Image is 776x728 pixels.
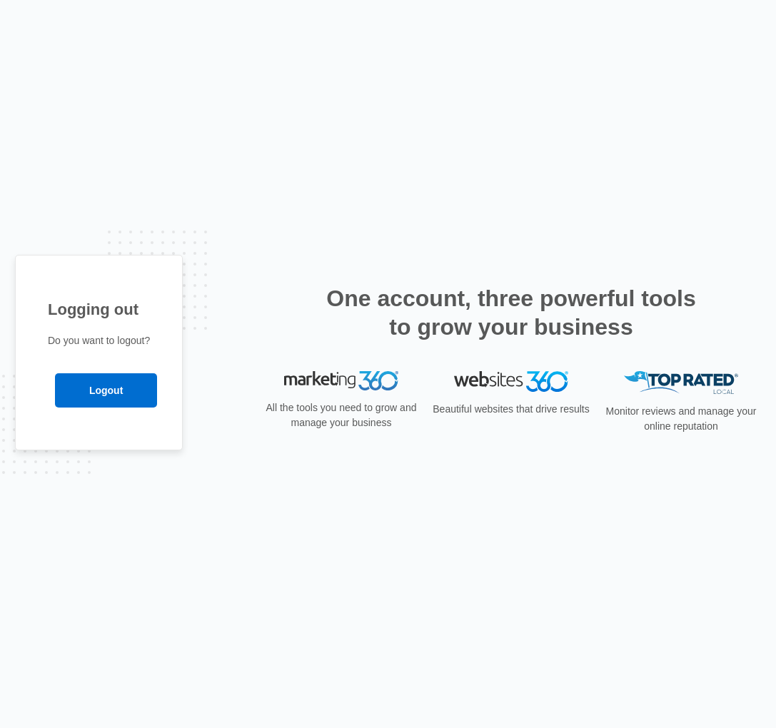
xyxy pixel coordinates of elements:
p: Do you want to logout? [48,333,150,348]
img: Marketing 360 [284,371,398,391]
h2: One account, three powerful tools to grow your business [322,284,700,341]
p: Monitor reviews and manage your online reputation [601,404,761,434]
img: Websites 360 [454,371,568,392]
h1: Logging out [48,298,150,321]
p: All the tools you need to grow and manage your business [261,400,421,430]
input: Logout [55,373,157,408]
p: Beautiful websites that drive results [431,402,591,417]
img: Top Rated Local [624,371,738,395]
